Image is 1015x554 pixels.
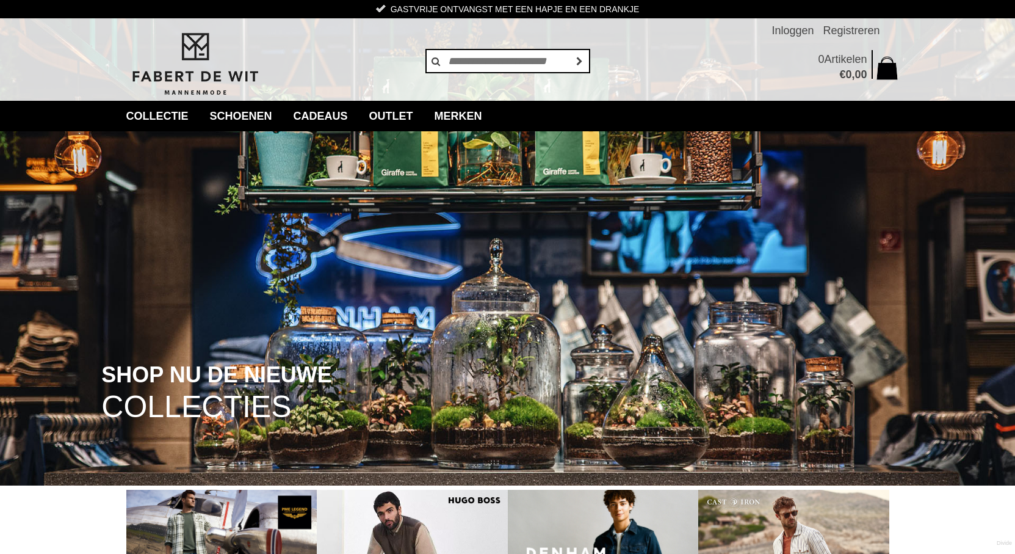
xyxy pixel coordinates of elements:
[771,18,814,43] a: Inloggen
[854,68,867,81] span: 00
[126,31,264,97] img: Fabert de Wit
[851,68,854,81] span: ,
[360,101,422,131] a: Outlet
[101,392,291,423] span: COLLECTIES
[101,363,331,387] span: SHOP NU DE NIEUWE
[845,68,851,81] span: 0
[839,68,845,81] span: €
[425,101,491,131] a: Merken
[823,18,880,43] a: Registreren
[284,101,357,131] a: Cadeaus
[997,536,1012,551] a: Divide
[201,101,281,131] a: Schoenen
[818,53,824,65] span: 0
[117,101,198,131] a: collectie
[824,53,867,65] span: Artikelen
